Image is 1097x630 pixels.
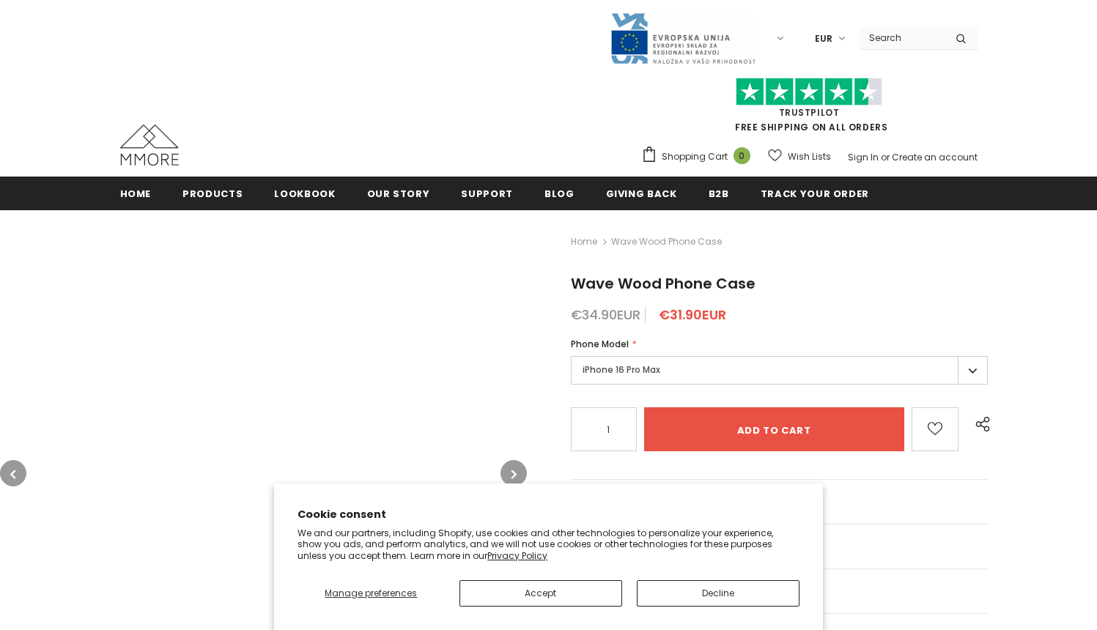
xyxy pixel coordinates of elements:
[571,356,989,385] label: iPhone 16 Pro Max
[571,305,640,324] span: €34.90EUR
[571,233,597,251] a: Home
[461,177,513,210] a: support
[709,187,729,201] span: B2B
[367,187,430,201] span: Our Story
[761,187,869,201] span: Track your order
[120,177,152,210] a: Home
[659,305,726,324] span: €31.90EUR
[606,177,677,210] a: Giving back
[461,187,513,201] span: support
[611,233,722,251] span: Wave Wood Phone Case
[881,151,890,163] span: or
[298,507,799,522] h2: Cookie consent
[571,338,629,350] span: Phone Model
[120,187,152,201] span: Home
[637,580,799,607] button: Decline
[860,27,945,48] input: Search Site
[644,407,904,451] input: Add to cart
[571,480,989,524] a: General Questions
[641,146,758,168] a: Shopping Cart 0
[848,151,879,163] a: Sign In
[367,177,430,210] a: Our Story
[274,187,335,201] span: Lookbook
[274,177,335,210] a: Lookbook
[779,106,840,119] a: Trustpilot
[768,144,831,169] a: Wish Lists
[788,149,831,164] span: Wish Lists
[544,187,575,201] span: Blog
[487,549,547,562] a: Privacy Policy
[325,587,417,599] span: Manage preferences
[610,12,756,65] img: Javni Razpis
[662,149,728,164] span: Shopping Cart
[459,580,622,607] button: Accept
[182,177,243,210] a: Products
[298,527,799,562] p: We and our partners, including Shopify, use cookies and other technologies to personalize your ex...
[815,31,832,46] span: EUR
[641,84,978,133] span: FREE SHIPPING ON ALL ORDERS
[734,147,750,164] span: 0
[736,78,882,106] img: Trust Pilot Stars
[610,31,756,44] a: Javni Razpis
[892,151,978,163] a: Create an account
[571,273,756,294] span: Wave Wood Phone Case
[298,580,444,607] button: Manage preferences
[120,125,179,166] img: MMORE Cases
[182,187,243,201] span: Products
[709,177,729,210] a: B2B
[544,177,575,210] a: Blog
[606,187,677,201] span: Giving back
[761,177,869,210] a: Track your order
